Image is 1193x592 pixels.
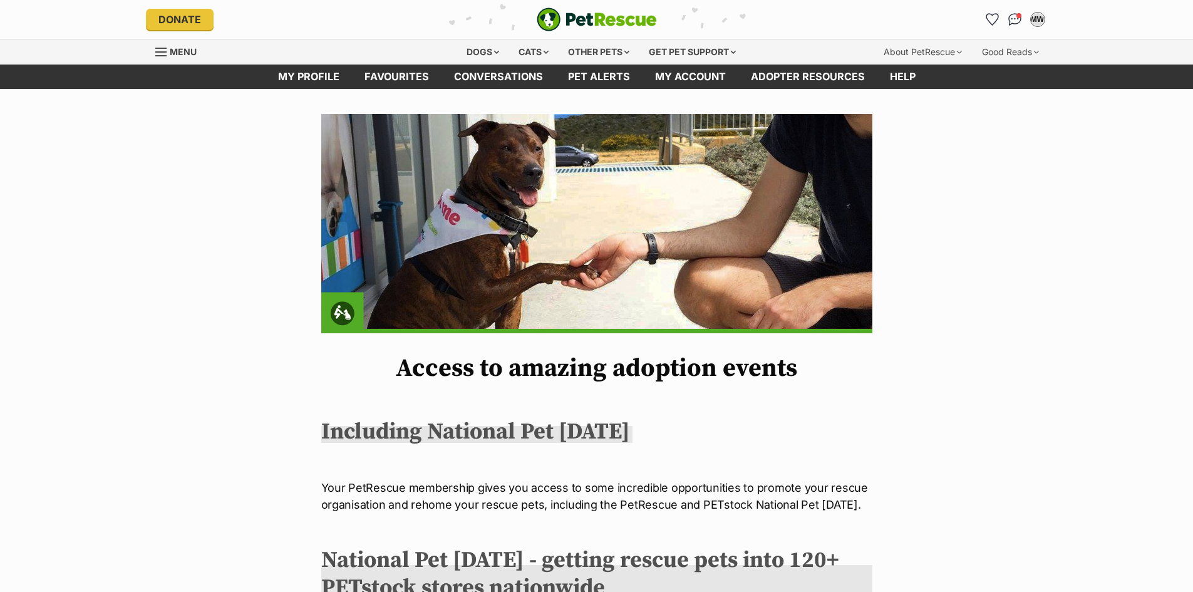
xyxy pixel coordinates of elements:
img: logo-e224e6f780fb5917bec1dbf3a21bbac754714ae5b6737aabdf751b685950b380.svg [537,8,657,31]
h1: Access to amazing adoption events [321,354,872,383]
div: MW [1031,13,1044,26]
div: About PetRescue [875,39,971,65]
p: Your PetRescue membership gives you access to some incredible opportunities to promote your rescu... [321,479,872,513]
a: Help [877,65,928,89]
button: My account [1028,9,1048,29]
span: Menu [170,46,197,57]
a: PetRescue [537,8,657,31]
a: Favourites [352,65,442,89]
a: Favourites [983,9,1003,29]
a: Adopter resources [738,65,877,89]
a: My account [643,65,738,89]
div: Dogs [458,39,508,65]
a: Conversations [1005,9,1025,29]
div: Good Reads [973,39,1048,65]
a: Donate [146,9,214,30]
h2: Including National Pet [DATE] [321,418,633,446]
div: Get pet support [640,39,745,65]
a: My profile [266,65,352,89]
img: chat-41dd97257d64d25036548639549fe6c8038ab92f7586957e7f3b1b290dea8141.svg [1008,13,1021,26]
a: Menu [155,39,205,62]
div: Other pets [559,39,638,65]
div: Cats [510,39,557,65]
ul: Account quick links [983,9,1048,29]
a: conversations [442,65,555,89]
a: Pet alerts [555,65,643,89]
